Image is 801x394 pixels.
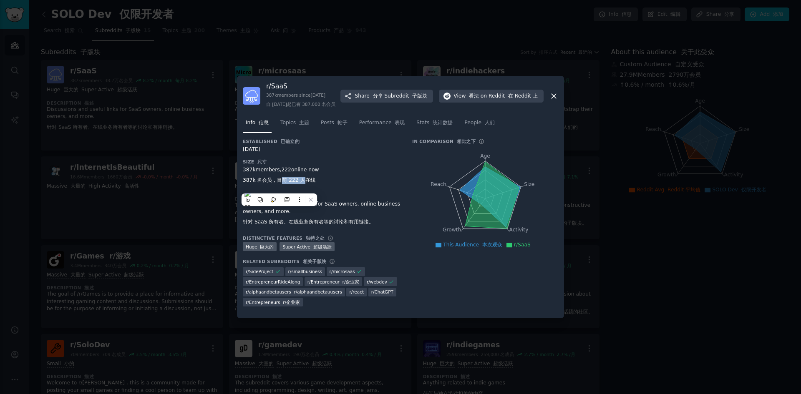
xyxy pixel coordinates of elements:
button: Share 分享Subreddit 子版块 [340,90,433,103]
span: Subreddit [384,93,427,100]
font: 相关子版块 [303,259,326,264]
font: 尺寸 [257,159,267,164]
h3: Description [243,193,400,199]
span: Posts [321,119,348,127]
h3: Established [243,138,400,144]
a: Stats 统计数据 [413,116,456,133]
tspan: Activity [509,227,529,233]
span: Info [246,119,269,127]
a: Performance 表现 [356,116,408,133]
h3: In Comparison [412,138,476,144]
font: 自 [DATE]起已有 387,000 名会员 [266,102,335,107]
span: r/ Entrepreneurs [246,299,300,305]
span: r/ SideProject [246,269,274,274]
span: on Reddit [481,93,538,100]
h3: Size [243,159,400,165]
span: r/ alphaandbetausers [246,289,342,295]
span: r/ react [349,289,364,295]
div: 387k members, 222 online now [243,166,400,188]
a: Info 信息 [243,116,272,133]
div: 387k members since [DATE] [266,92,335,110]
tspan: Growth [443,227,461,233]
font: 独特之处 [306,236,325,241]
font: r/企业家 [283,300,300,305]
span: This Audience [443,242,502,248]
a: Posts 帖子 [318,116,350,133]
span: r/ EntrepreneurRideAlong [246,279,300,285]
a: Topics 主题 [277,116,312,133]
span: Stats [416,119,453,127]
font: 信息 [259,120,269,125]
font: 人们 [485,120,495,125]
font: 子版块 [412,93,427,99]
font: 分享 [373,93,383,99]
font: 相比之下 [457,139,476,144]
font: 统计数据 [433,120,453,125]
font: 已确立的 [281,139,300,144]
font: 帖子 [338,120,348,125]
font: 针对 SaaS 所有者、在线业务所有者等的讨论和有用链接。 [243,219,374,225]
span: People [464,119,495,127]
tspan: Size [524,181,534,187]
span: View [453,93,538,100]
h3: Related Subreddits [243,258,326,264]
font: 表现 [395,120,405,125]
a: People 人们 [461,116,498,133]
span: Topics [280,119,309,127]
tspan: Age [480,153,490,159]
font: 主题 [299,120,309,125]
tspan: Reach [431,181,446,187]
div: Super Active [280,242,334,251]
span: r/ ChatGPT [371,289,393,295]
span: r/ Entrepreneur [307,279,360,285]
font: 本次观众 [482,242,502,248]
button: View 看法on Reddit 在 Reddit 上 [439,90,544,103]
span: Performance [359,119,405,127]
span: r/ microsaas [330,269,355,274]
font: r/alphaandbetauusers [294,289,342,294]
span: Share [355,93,428,100]
font: 看法 [469,93,479,99]
font: 387k 名会员，目前 222 人在线 [243,177,315,183]
font: 在 Reddit 上 [508,93,538,99]
font: 巨大的 [260,244,274,249]
h3: Distinctive Features [243,235,325,241]
span: r/ webdev [367,279,387,285]
span: r/ smallbusiness [288,269,322,274]
div: Discussions and useful links for SaaS owners, online business owners, and more. [243,201,400,229]
span: r/SaaS [514,242,531,248]
img: SaaS [243,87,260,105]
font: 超级活跃 [313,244,332,249]
div: Huge [243,242,277,251]
font: r/企业家 [343,279,360,284]
h3: r/ SaaS [266,82,335,90]
div: [DATE] [243,146,400,153]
